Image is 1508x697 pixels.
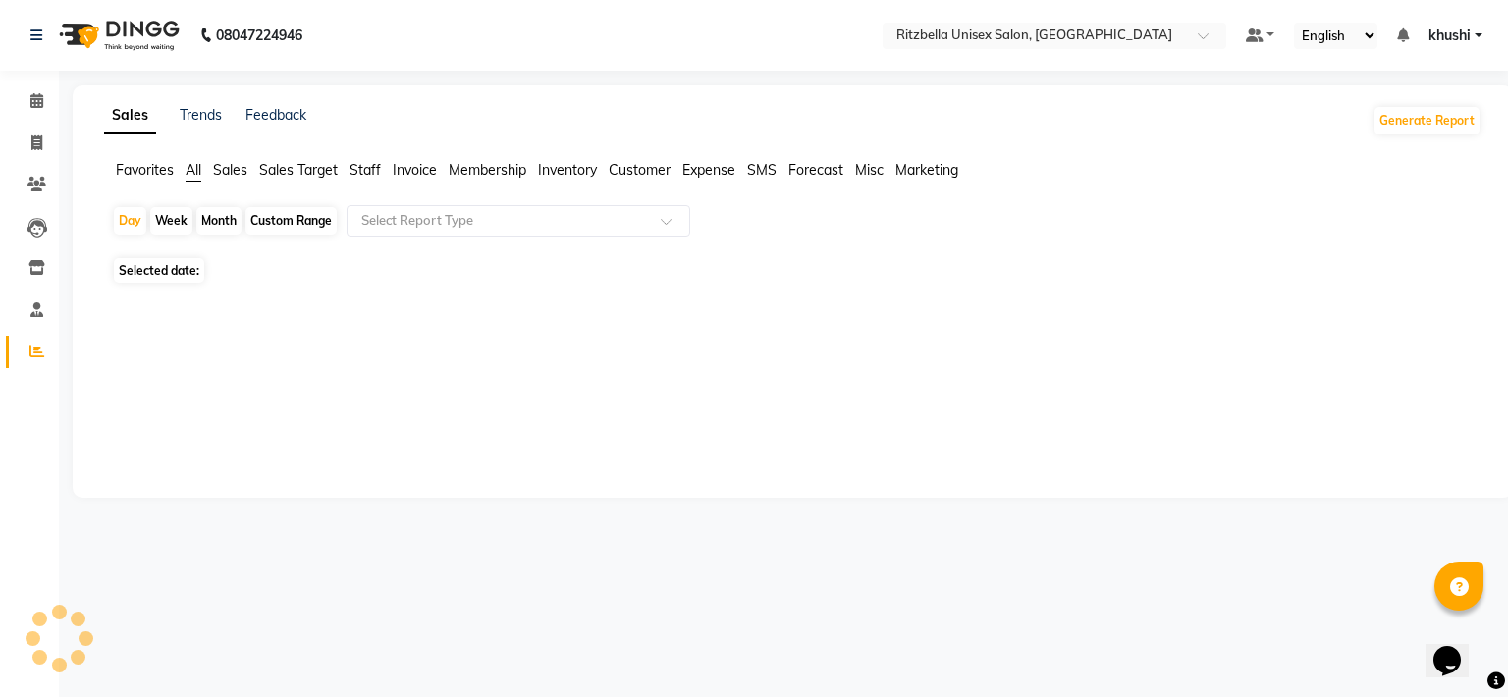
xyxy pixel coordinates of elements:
[259,161,338,179] span: Sales Target
[788,161,843,179] span: Forecast
[186,161,201,179] span: All
[747,161,777,179] span: SMS
[213,161,247,179] span: Sales
[180,106,222,124] a: Trends
[1426,618,1488,677] iframe: chat widget
[104,98,156,134] a: Sales
[682,161,735,179] span: Expense
[245,106,306,124] a: Feedback
[609,161,671,179] span: Customer
[50,8,185,63] img: logo
[1428,26,1471,46] span: khushi
[114,258,204,283] span: Selected date:
[216,8,302,63] b: 08047224946
[196,207,242,235] div: Month
[245,207,337,235] div: Custom Range
[350,161,381,179] span: Staff
[855,161,884,179] span: Misc
[449,161,526,179] span: Membership
[393,161,437,179] span: Invoice
[114,207,146,235] div: Day
[895,161,958,179] span: Marketing
[1374,107,1480,134] button: Generate Report
[116,161,174,179] span: Favorites
[538,161,597,179] span: Inventory
[150,207,192,235] div: Week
